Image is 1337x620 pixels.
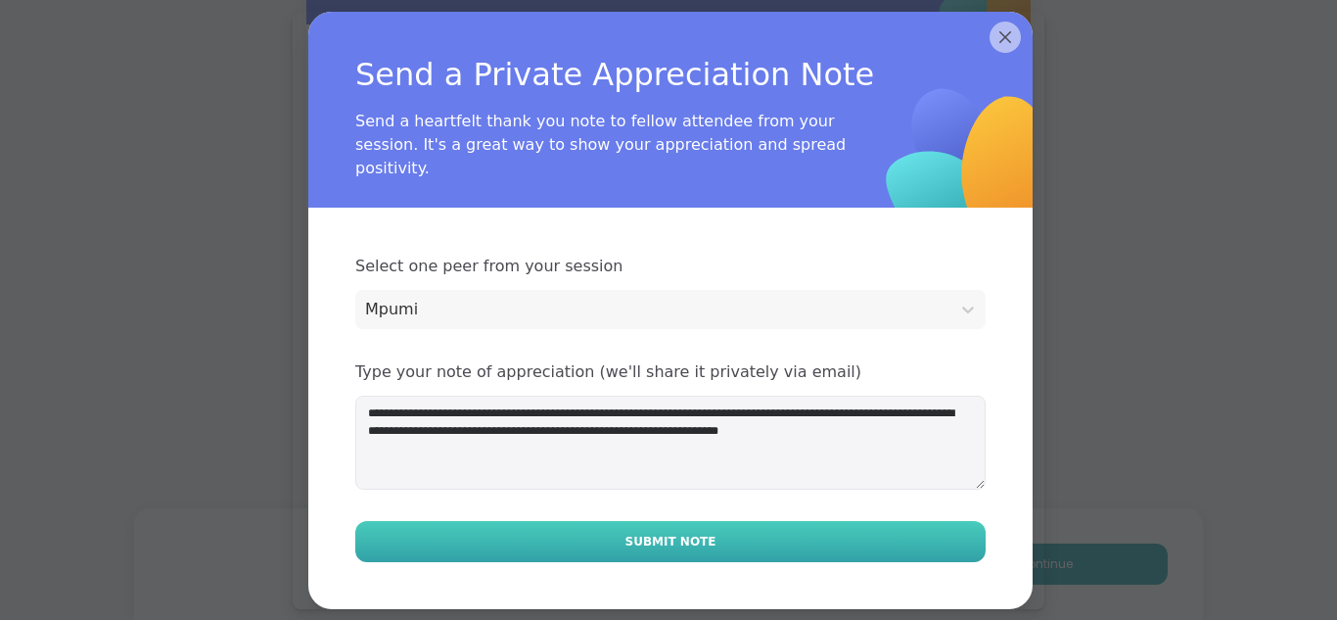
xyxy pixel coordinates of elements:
span: Send a heartfelt thank you note to fellow attendee from your session. It's a great way to show yo... [355,110,894,180]
span: Submit Note [625,533,716,550]
span: Select one peer from your session [355,255,986,278]
div: Mpumi [365,298,941,321]
span: Type your note of appreciation (we'll share it privately via email) [355,360,986,384]
button: Submit Note [355,521,986,562]
img: ShareWell Logomark [813,8,1126,319]
span: Send a Private Appreciation Note [355,51,923,98]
